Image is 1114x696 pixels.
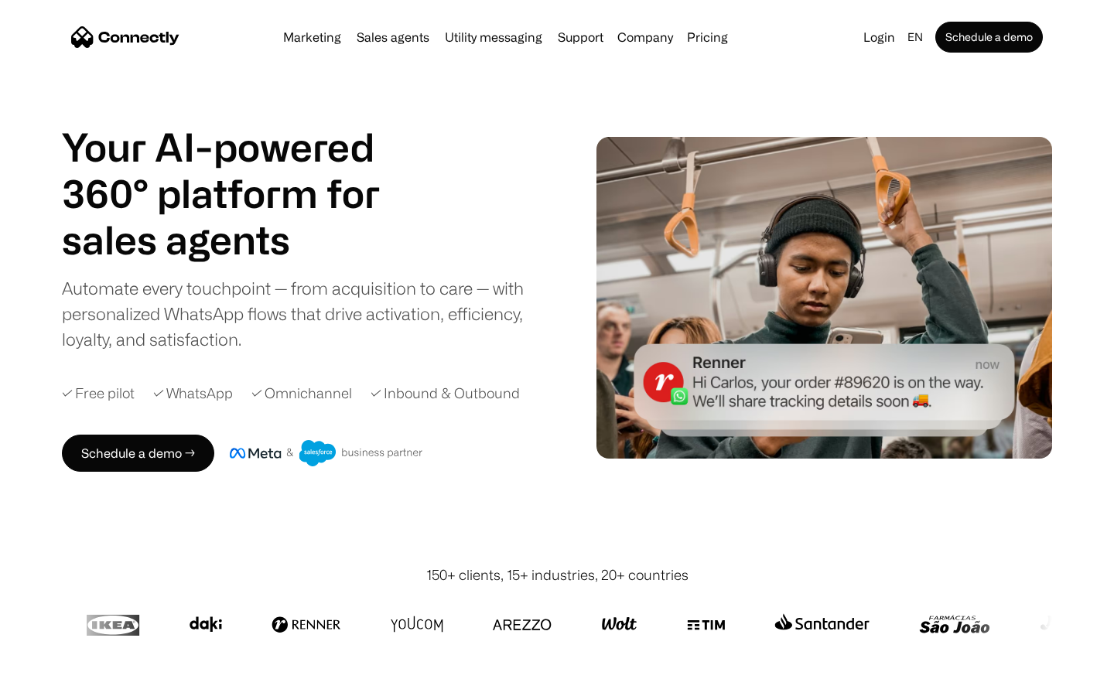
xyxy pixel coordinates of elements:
[350,31,436,43] a: Sales agents
[31,669,93,691] ul: Language list
[62,383,135,404] div: ✓ Free pilot
[857,26,901,48] a: Login
[251,383,352,404] div: ✓ Omnichannel
[62,217,418,263] h1: sales agents
[907,26,923,48] div: en
[15,667,93,691] aside: Language selected: English
[62,435,214,472] a: Schedule a demo →
[277,31,347,43] a: Marketing
[62,124,418,217] h1: Your AI-powered 360° platform for
[681,31,734,43] a: Pricing
[62,275,549,352] div: Automate every touchpoint — from acquisition to care — with personalized WhatsApp flows that driv...
[617,26,673,48] div: Company
[552,31,610,43] a: Support
[371,383,520,404] div: ✓ Inbound & Outbound
[426,565,689,585] div: 150+ clients, 15+ industries, 20+ countries
[439,31,548,43] a: Utility messaging
[153,383,233,404] div: ✓ WhatsApp
[230,440,423,466] img: Meta and Salesforce business partner badge.
[935,22,1043,53] a: Schedule a demo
